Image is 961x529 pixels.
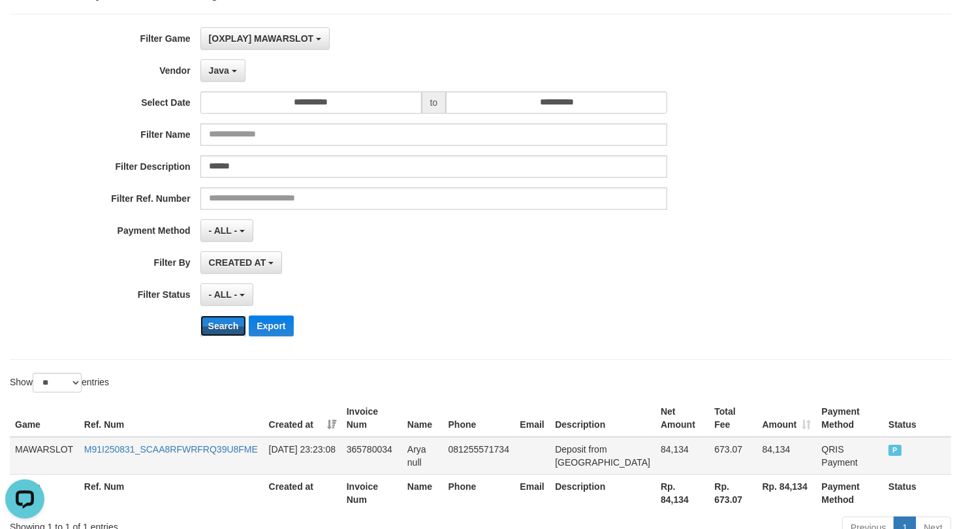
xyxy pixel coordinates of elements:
[655,400,709,437] th: Net Amount
[341,474,402,511] th: Invoice Num
[33,373,82,393] select: Showentries
[200,283,253,306] button: - ALL -
[443,474,515,511] th: Phone
[709,474,757,511] th: Rp. 673.07
[10,400,79,437] th: Game
[514,400,550,437] th: Email
[817,474,883,511] th: Payment Method
[883,474,951,511] th: Status
[84,444,258,455] a: M91I250831_SCAA8RFWRFRQ39U8FME
[10,437,79,475] td: MAWARSLOT
[817,400,883,437] th: Payment Method
[200,251,283,274] button: CREATED AT
[402,474,443,511] th: Name
[883,400,951,437] th: Status
[200,219,253,242] button: - ALL -
[709,437,757,475] td: 673.07
[200,315,247,336] button: Search
[200,59,245,82] button: Java
[422,91,447,114] span: to
[550,474,655,511] th: Description
[79,474,264,511] th: Ref. Num
[709,400,757,437] th: Total Fee
[817,437,883,475] td: QRIS Payment
[341,400,402,437] th: Invoice Num
[79,400,264,437] th: Ref. Num
[341,437,402,475] td: 365780034
[655,437,709,475] td: 84,134
[757,474,817,511] th: Rp. 84,134
[10,373,109,393] label: Show entries
[209,289,238,300] span: - ALL -
[757,437,817,475] td: 84,134
[209,225,238,236] span: - ALL -
[249,315,293,336] button: Export
[550,437,655,475] td: Deposit from [GEOGRAPHIC_DATA]
[402,437,443,475] td: Arya null
[209,65,229,76] span: Java
[402,400,443,437] th: Name
[264,474,341,511] th: Created at
[209,33,314,44] span: [OXPLAY] MAWARSLOT
[264,400,341,437] th: Created at: activate to sort column ascending
[889,445,902,456] span: PAID
[5,5,44,44] button: Open LiveChat chat widget
[550,400,655,437] th: Description
[757,400,817,437] th: Amount: activate to sort column ascending
[443,400,515,437] th: Phone
[655,474,709,511] th: Rp. 84,134
[209,257,266,268] span: CREATED AT
[200,27,330,50] button: [OXPLAY] MAWARSLOT
[443,437,515,475] td: 081255571734
[514,474,550,511] th: Email
[264,437,341,475] td: [DATE] 23:23:08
